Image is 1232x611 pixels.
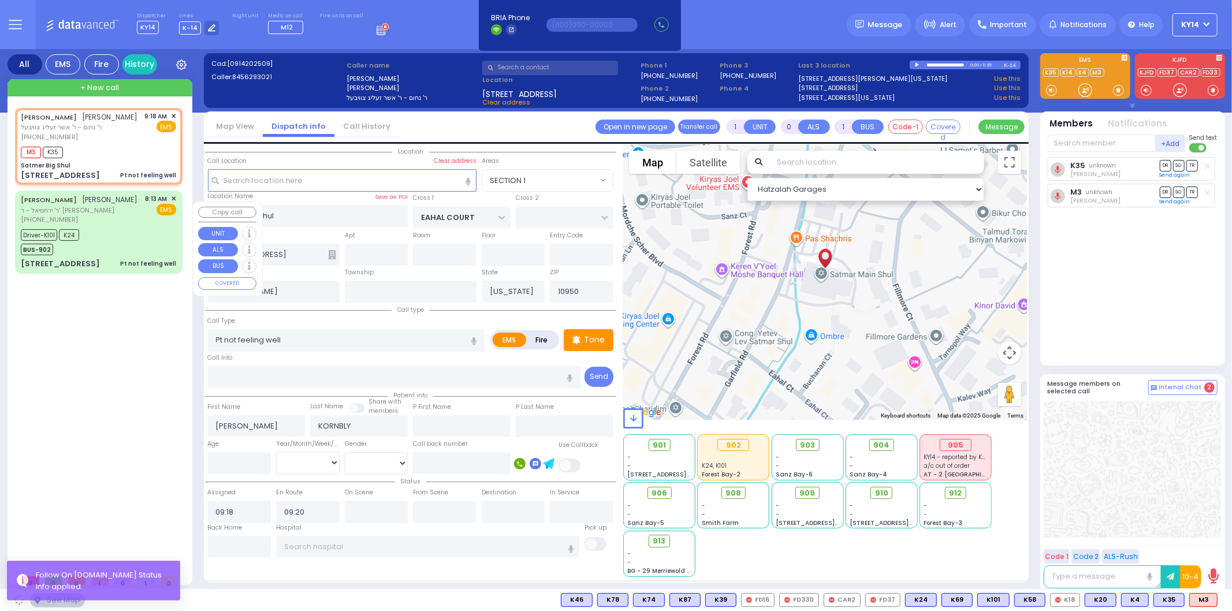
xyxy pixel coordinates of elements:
label: EMS [493,333,526,347]
button: Code 2 [1071,549,1100,564]
span: Internal Chat [1159,383,1202,392]
div: Follow On [DOMAIN_NAME] Status Info applied. [36,569,172,592]
a: Map View [207,121,263,132]
span: ר' נחום - ר' אשר זעליג צוויבעל [21,122,138,132]
span: ✕ [171,111,176,121]
span: [PHONE_NUMBER] [21,215,78,224]
div: CAR2 [824,593,861,607]
span: BUS-902 [21,244,53,255]
img: red-radio-icon.svg [784,597,790,603]
label: Back Home [208,523,243,532]
span: + New call [80,82,119,94]
span: K-14 [179,21,201,35]
label: Lines [179,13,219,20]
span: 910 [875,487,888,499]
span: - [628,501,631,510]
span: - [628,510,631,519]
a: K4 [1077,68,1089,77]
label: ZIP [550,268,559,277]
label: Areas [482,157,499,166]
label: Last Name [310,402,343,411]
span: 8:13 AM [146,195,168,203]
span: members [369,407,398,415]
span: [PHONE_NUMBER] [21,132,78,141]
button: Message [978,120,1025,134]
span: 912 [950,487,962,499]
img: red-radio-icon.svg [829,597,835,603]
div: Pt not feeling well [120,259,176,268]
label: EMS [1040,57,1130,65]
label: Destination [482,488,516,497]
span: - [628,453,631,461]
div: BLS [1085,593,1116,607]
label: Caller name [347,61,478,70]
label: Caller: [211,72,343,82]
div: K4 [1121,593,1149,607]
span: [0914202509] [227,59,273,68]
a: Open in new page [595,120,675,134]
button: ALS-Rush [1102,549,1140,564]
button: UNIT [198,227,238,241]
a: Dispatch info [263,121,334,132]
span: SECTION 1 [490,175,526,187]
div: K87 [669,593,701,607]
span: BG - 29 Merriewold S. [628,567,693,575]
span: [STREET_ADDRESS][PERSON_NAME] [850,519,959,527]
input: (000)000-00000 [546,18,638,32]
div: K69 [941,593,973,607]
div: 902 [717,439,749,452]
div: FD16 [741,593,775,607]
button: Covered [926,120,961,134]
button: Code-1 [888,120,923,134]
a: CAR2 [1178,68,1200,77]
button: Code 1 [1044,549,1070,564]
label: Turn off text [1189,142,1208,154]
button: BUS [198,259,238,273]
span: M12 [281,23,293,32]
div: K18 [1050,593,1080,607]
button: 10-4 [1180,565,1201,588]
a: History [122,54,157,74]
span: 906 [652,487,667,499]
span: K24, K101 [702,461,727,470]
a: Use this [994,93,1021,103]
span: - [850,510,853,519]
span: K24 [59,229,79,241]
button: UNIT [744,120,776,134]
a: Call History [334,121,399,132]
span: Phone 4 [720,84,795,94]
label: [PERSON_NAME] [347,74,478,84]
span: Sanz Bay-5 [628,519,665,527]
label: [PHONE_NUMBER] [641,71,698,80]
img: red-radio-icon.svg [746,597,752,603]
span: - [850,453,853,461]
label: Fire units on call [320,13,363,20]
label: Call Type [208,316,236,326]
label: [PERSON_NAME] [347,83,478,93]
span: 9:18 AM [145,112,168,121]
label: Call back number [413,439,468,449]
span: - [628,558,631,567]
span: Phone 3 [720,61,795,70]
input: Search location [769,151,984,174]
label: ר' נחום - ר' אשר זעליג צוויבעל [347,93,478,103]
button: Map camera controls [998,341,1021,364]
span: AT - 2 [GEOGRAPHIC_DATA] [924,470,1010,479]
div: YITZCHOK JOSHUA KORNBLY [810,243,840,287]
span: unknown [1089,161,1116,170]
span: Berish Feldman [1070,170,1121,178]
label: Cross 2 [516,193,539,203]
span: Other building occupants [328,250,336,259]
div: BLS [1153,593,1185,607]
div: FD37 [865,593,900,607]
span: - [628,549,631,558]
label: Cad: [211,59,343,69]
span: - [776,501,779,510]
button: BUS [852,120,884,134]
label: Clear address [434,157,477,166]
span: 908 [725,487,741,499]
label: Hospital [276,523,302,532]
label: Pick up [585,523,606,532]
button: KY14 [1173,13,1218,36]
span: - [850,501,853,510]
